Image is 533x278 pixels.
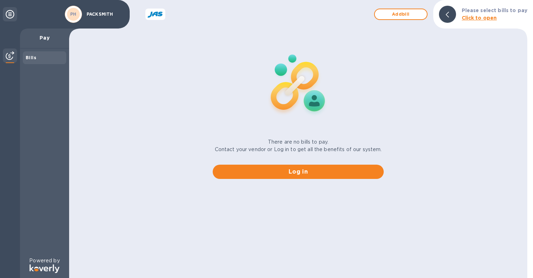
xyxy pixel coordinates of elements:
button: Addbill [374,9,428,20]
b: PH [70,11,77,17]
p: Pay [26,34,63,41]
b: Bills [26,55,36,60]
p: There are no bills to pay. Contact your vendor or Log in to get all the benefits of our system. [215,138,382,153]
p: PACKSMITH [87,12,122,17]
button: Log in [213,165,384,179]
span: Add bill [381,10,421,19]
b: Click to open [462,15,497,21]
span: Log in [218,168,378,176]
p: Powered by [29,257,59,264]
b: Please select bills to pay [462,7,527,13]
img: Logo [30,264,59,273]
